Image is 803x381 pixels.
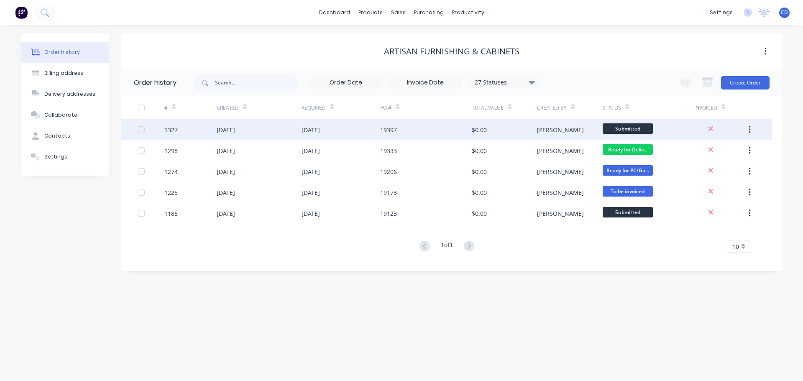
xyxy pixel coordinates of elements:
[380,96,472,119] div: PO #
[380,104,391,112] div: PO #
[164,96,217,119] div: #
[302,167,320,176] div: [DATE]
[44,90,95,98] div: Delivery addresses
[470,78,540,87] div: 27 Statuses
[694,96,747,119] div: Invoiced
[472,146,487,155] div: $0.00
[603,104,621,112] div: Status
[380,188,397,197] div: 19173
[21,42,109,63] button: Order history
[302,104,326,112] div: Required
[441,240,453,253] div: 1 of 1
[44,69,83,77] div: Billing address
[217,167,235,176] div: [DATE]
[164,167,178,176] div: 1274
[302,96,380,119] div: Required
[164,104,168,112] div: #
[21,63,109,84] button: Billing address
[603,144,653,155] span: Ready for Deliv...
[472,188,487,197] div: $0.00
[384,46,519,56] div: Artisan Furnishing & Cabinets
[21,146,109,167] button: Settings
[21,105,109,125] button: Collaborate
[603,207,653,217] span: Submitted
[732,242,739,251] span: 10
[472,125,487,134] div: $0.00
[706,6,737,19] div: settings
[390,77,460,89] input: Invoice Date
[537,125,584,134] div: [PERSON_NAME]
[302,125,320,134] div: [DATE]
[537,104,567,112] div: Created By
[44,132,70,140] div: Contacts
[354,6,387,19] div: products
[603,186,653,197] span: To be invoiced
[472,209,487,218] div: $0.00
[472,167,487,176] div: $0.00
[302,188,320,197] div: [DATE]
[217,96,302,119] div: Created
[164,146,178,155] div: 1298
[311,77,381,89] input: Order Date
[15,6,28,19] img: Factory
[781,9,788,16] span: CD
[217,104,239,112] div: Created
[217,146,235,155] div: [DATE]
[217,209,235,218] div: [DATE]
[537,167,584,176] div: [PERSON_NAME]
[21,84,109,105] button: Delivery addresses
[380,125,397,134] div: 19397
[215,74,298,91] input: Search...
[537,146,584,155] div: [PERSON_NAME]
[302,146,320,155] div: [DATE]
[380,167,397,176] div: 19206
[164,209,178,218] div: 1185
[44,111,77,119] div: Collaborate
[380,209,397,218] div: 19123
[537,209,584,218] div: [PERSON_NAME]
[537,188,584,197] div: [PERSON_NAME]
[217,188,235,197] div: [DATE]
[448,6,488,19] div: productivity
[472,96,537,119] div: Total Value
[217,125,235,134] div: [DATE]
[380,146,397,155] div: 19333
[472,104,504,112] div: Total Value
[721,76,770,89] button: Create Order
[694,104,717,112] div: Invoiced
[21,125,109,146] button: Contacts
[164,125,178,134] div: 1327
[603,165,653,176] span: Ready for PC/Ga...
[537,96,602,119] div: Created By
[164,188,178,197] div: 1225
[387,6,410,19] div: sales
[134,78,176,88] div: Order history
[315,6,354,19] a: dashboard
[44,49,80,56] div: Order history
[603,96,694,119] div: Status
[603,123,653,134] span: Submitted
[44,153,67,161] div: Settings
[410,6,448,19] div: purchasing
[302,209,320,218] div: [DATE]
